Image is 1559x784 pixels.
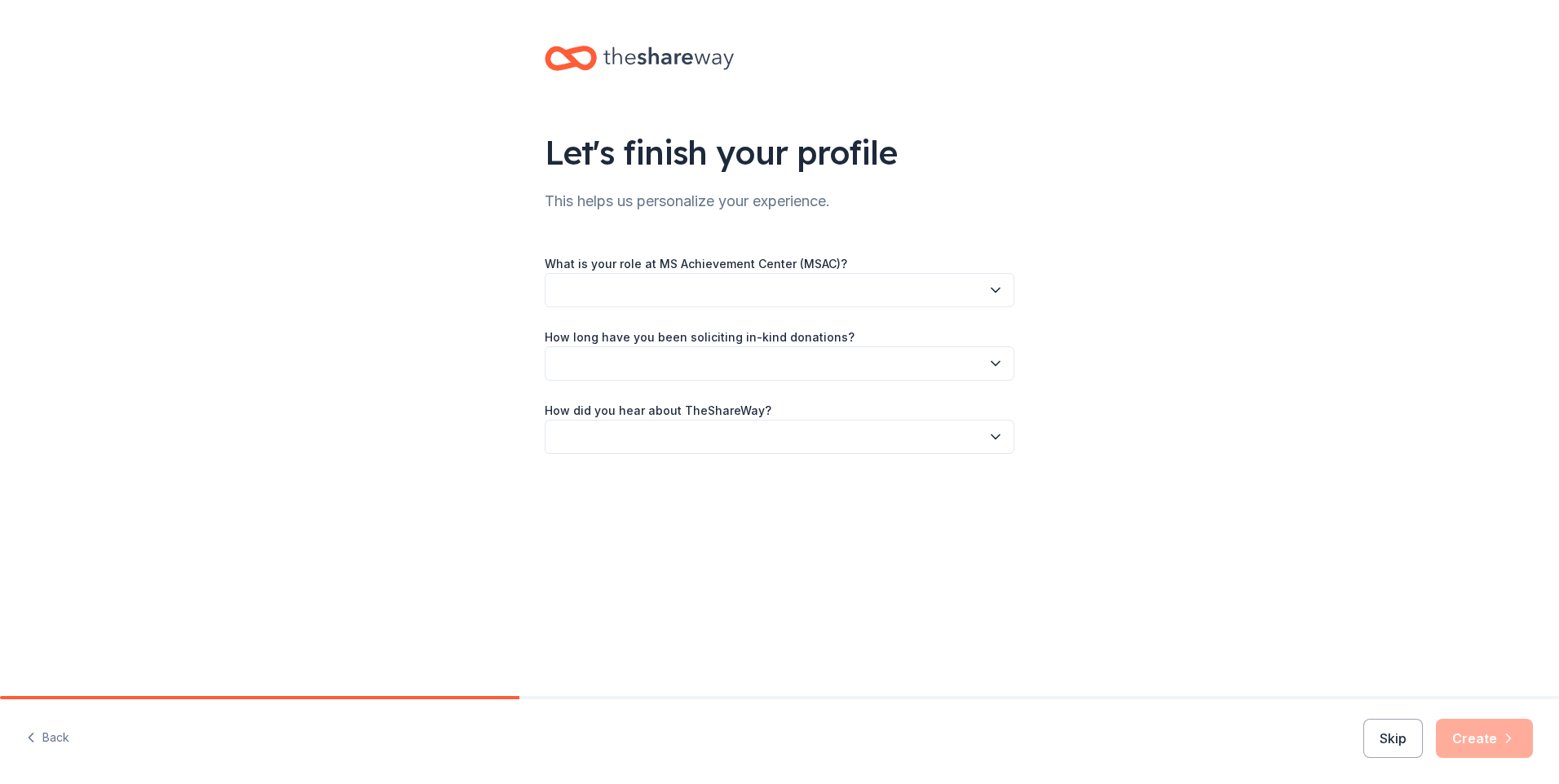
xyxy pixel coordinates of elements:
label: How long have you been soliciting in-kind donations? [545,329,855,346]
button: Back [26,721,69,755]
div: Let's finish your profile [545,130,1014,175]
div: This helps us personalize your experience. [545,188,1014,214]
button: Skip [1363,719,1423,758]
label: How did you hear about TheShareWay? [545,403,771,419]
label: What is your role at MS Achievement Center (MSAC)? [545,256,847,272]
